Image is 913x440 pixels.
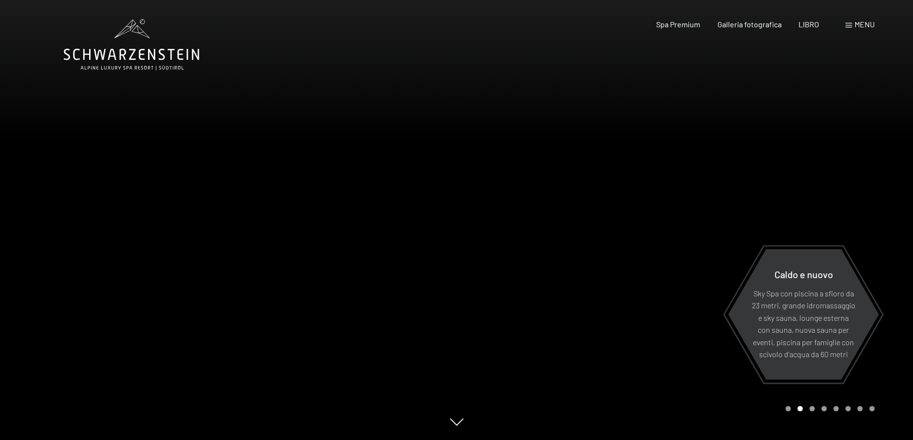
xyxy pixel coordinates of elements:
a: LIBRO [798,20,819,29]
div: Paginazione carosello [782,406,875,411]
div: Pagina 8 della giostra [869,406,875,411]
div: Pagina 6 della giostra [845,406,851,411]
font: menu [855,20,875,29]
a: Spa Premium [656,20,700,29]
div: Pagina 3 della giostra [809,406,815,411]
a: Caldo e nuovo Sky Spa con piscina a sfioro da 23 metri, grande idromassaggio e sky sauna, lounge ... [728,248,879,380]
div: Carosello Pagina 7 [857,406,863,411]
font: Sky Spa con piscina a sfioro da 23 metri, grande idromassaggio e sky sauna, lounge esterna con sa... [752,288,855,359]
div: Pagina Carosello 2 (Diapositiva corrente) [797,406,803,411]
div: Pagina 4 del carosello [821,406,827,411]
font: Caldo e nuovo [774,268,833,280]
a: Galleria fotografica [717,20,782,29]
div: Pagina 5 della giostra [833,406,839,411]
div: Pagina carosello 1 [786,406,791,411]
